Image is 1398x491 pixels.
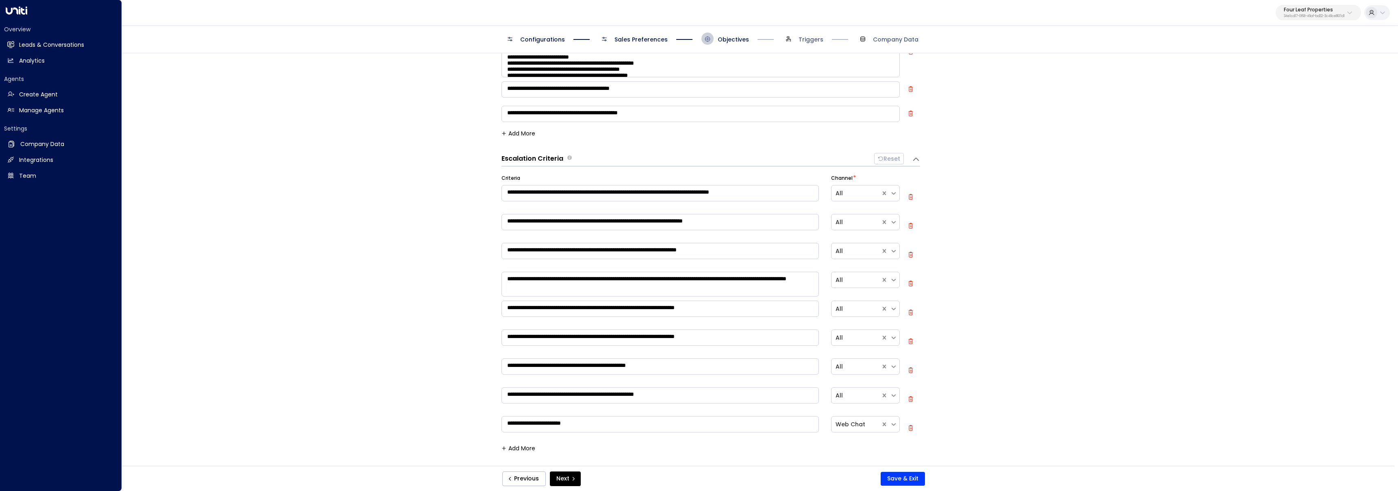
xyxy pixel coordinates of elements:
h2: Agents [4,75,117,83]
a: Create Agent [4,87,117,102]
div: Escalation CriteriaDefine the scenarios in which the AI agent should escalate the conversation to... [501,153,920,166]
h2: Overview [4,25,117,33]
p: Four Leaf Properties [1284,7,1345,12]
h2: Company Data [20,140,64,148]
h2: Analytics [19,57,45,65]
span: Configurations [520,35,565,44]
span: Triggers [799,35,823,44]
label: Channel [831,175,853,182]
label: Criteria [501,175,520,182]
span: Sales Preferences [614,35,668,44]
a: Analytics [4,53,117,68]
div: Escalation CriteriaDefine the scenarios in which the AI agent should escalate the conversation to... [501,166,920,462]
span: Company Data [873,35,918,44]
h3: Escalation Criteria [501,154,563,164]
a: Team [4,168,117,183]
a: Company Data [4,137,117,152]
h2: Create Agent [19,90,58,99]
button: Add More [501,445,535,452]
span: Objectives [718,35,749,44]
button: Previous [502,471,546,486]
h2: Team [19,172,36,180]
button: Add More [501,130,535,137]
button: Next [550,471,581,486]
button: Save & Exit [881,472,925,486]
a: Integrations [4,153,117,168]
h2: Manage Agents [19,106,64,115]
p: 34e1cd17-0f68-49af-bd32-3c48ce8611d1 [1284,15,1345,18]
h2: Leads & Conversations [19,41,84,49]
button: Four Leaf Properties34e1cd17-0f68-49af-bd32-3c48ce8611d1 [1276,5,1361,20]
a: Manage Agents [4,103,117,118]
h2: Settings [4,124,117,133]
span: Define the scenarios in which the AI agent should escalate the conversation to human sales repres... [567,154,572,164]
a: Leads & Conversations [4,37,117,52]
h2: Integrations [19,156,53,164]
